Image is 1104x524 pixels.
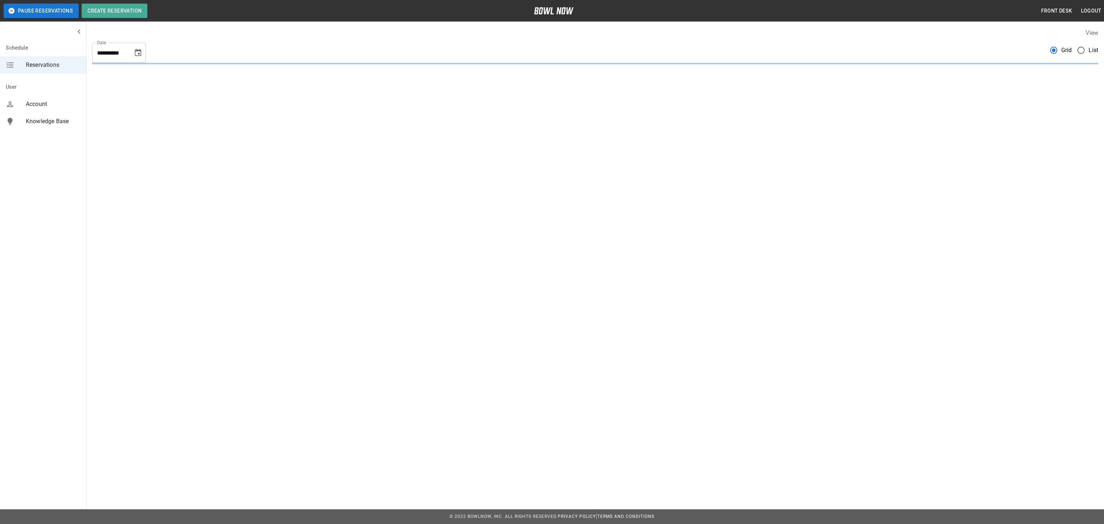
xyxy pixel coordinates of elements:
span: Reservations [26,61,80,69]
button: Logout [1078,4,1104,18]
span: © 2022 BowlNow, Inc. All Rights Reserved. [450,514,558,519]
button: Create Reservation [82,4,147,18]
label: View [1086,29,1098,36]
button: Front Desk [1038,4,1075,18]
img: logo [534,7,574,14]
span: List [1089,46,1098,55]
span: Grid [1061,46,1072,55]
span: Knowledge Base [26,117,80,126]
span: Account [26,100,80,108]
button: Pause Reservations [4,4,79,18]
button: Choose date, selected date is Oct 4, 2025 [131,46,145,60]
a: Privacy Policy [558,514,596,519]
a: Terms and Conditions [597,514,654,519]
